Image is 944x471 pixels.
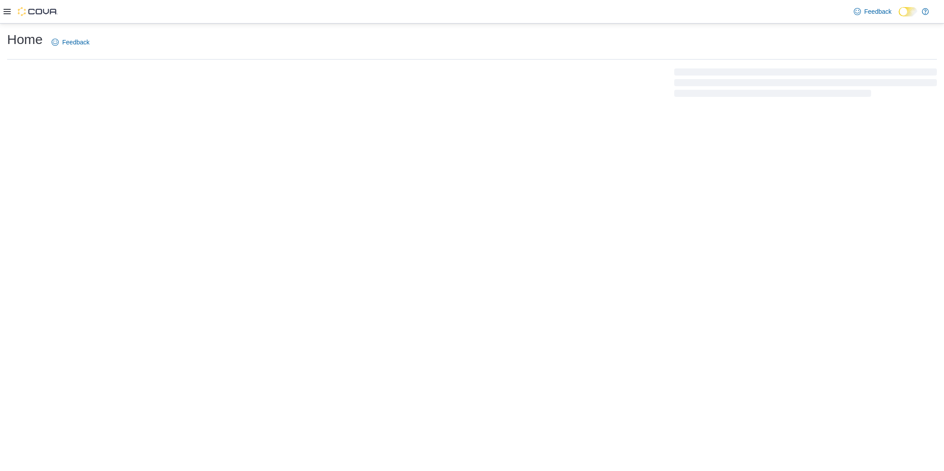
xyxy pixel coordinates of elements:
a: Feedback [850,3,895,20]
span: Feedback [62,38,89,47]
span: Feedback [864,7,892,16]
h1: Home [7,31,43,48]
span: Loading [674,70,937,99]
a: Feedback [48,33,93,51]
img: Cova [18,7,58,16]
input: Dark Mode [899,7,917,16]
span: Dark Mode [899,16,899,17]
